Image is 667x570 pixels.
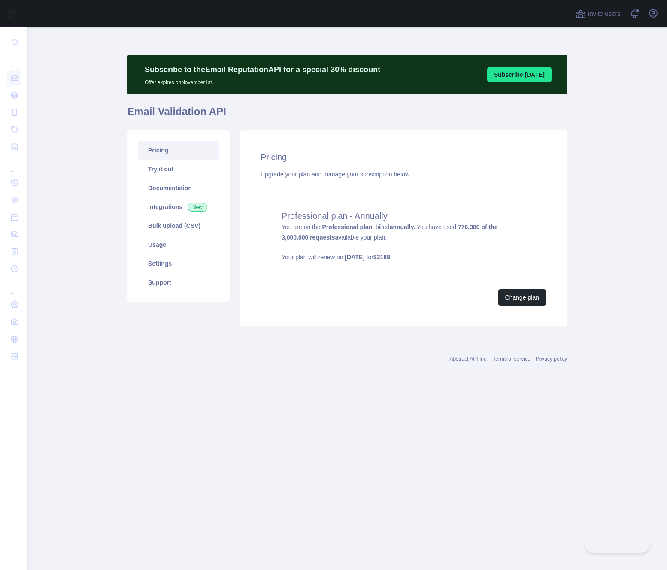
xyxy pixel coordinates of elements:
[585,535,650,553] iframe: Toggle Customer Support
[282,224,498,241] strong: 776,380 of the 3,000,000 requests
[138,254,219,273] a: Settings
[138,179,219,197] a: Documentation
[261,170,546,179] div: Upgrade your plan and manage your subscription below.
[7,278,21,295] div: ...
[138,141,219,160] a: Pricing
[138,235,219,254] a: Usage
[282,253,525,261] p: Your plan will renew on for
[138,197,219,216] a: Integrations New
[7,52,21,69] div: ...
[282,210,525,222] h4: Professional plan - Annually
[450,356,488,362] a: Abstract API Inc.
[261,151,546,163] h2: Pricing
[487,67,552,82] button: Subscribe [DATE]
[282,224,525,261] span: You are on the , billed You have used available your plan.
[138,216,219,235] a: Bulk upload (CSV)
[574,7,622,21] button: Invite users
[345,254,364,261] strong: [DATE]
[138,160,219,179] a: Try it out
[188,203,207,212] span: New
[145,64,380,76] p: Subscribe to the Email Reputation API for a special 30 % discount
[127,105,567,125] h1: Email Validation API
[536,356,567,362] a: Privacy policy
[322,224,372,230] strong: Professional plan
[493,356,530,362] a: Terms of service
[588,9,621,19] span: Invite users
[498,289,546,306] button: Change plan
[7,156,21,173] div: ...
[390,224,415,230] strong: annually.
[138,273,219,292] a: Support
[145,76,380,86] p: Offer expires on November 1st.
[373,254,392,261] strong: $ 2189 .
